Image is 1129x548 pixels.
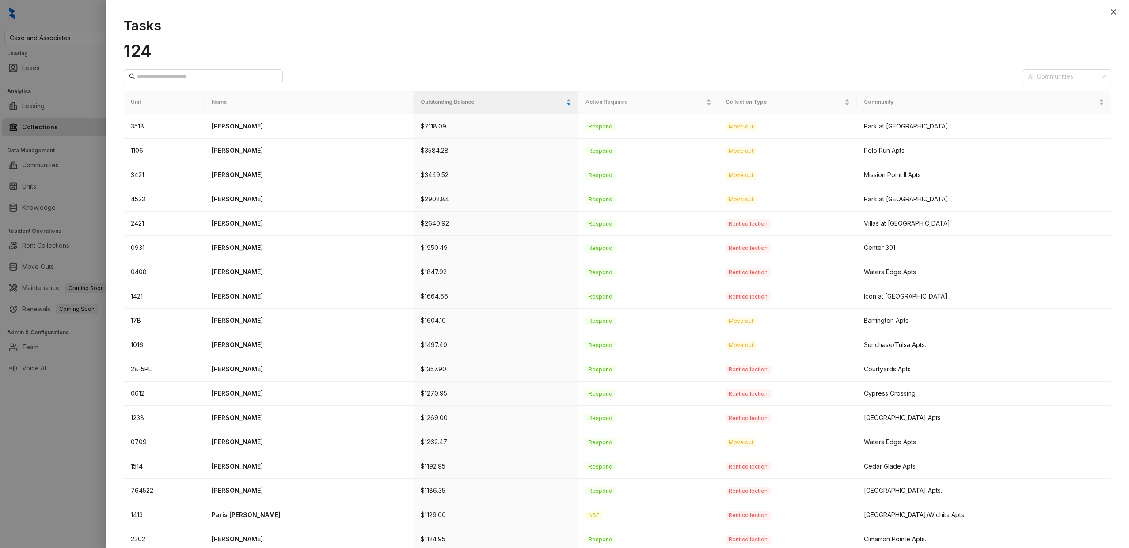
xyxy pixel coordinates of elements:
[124,479,205,503] td: 764522
[421,170,572,180] p: $3449.52
[726,438,756,447] span: Move out
[421,510,572,520] p: $1129.00
[124,18,1111,34] h1: Tasks
[124,503,205,527] td: 1413
[1110,8,1117,15] span: close
[124,212,205,236] td: 2421
[124,236,205,260] td: 0931
[212,534,407,544] p: [PERSON_NAME]
[585,462,616,471] span: Respond
[124,454,205,479] td: 1514
[212,364,407,374] p: [PERSON_NAME]
[124,357,205,382] td: 28-5PL
[124,309,205,333] td: 17B
[585,244,616,253] span: Respond
[864,364,1104,374] div: Courtyards Apts
[124,430,205,454] td: 0709
[726,511,771,520] span: Rent collection
[124,163,205,187] td: 3421
[578,91,718,114] th: Action Required
[585,414,616,423] span: Respond
[212,219,407,228] p: [PERSON_NAME]
[212,121,407,131] p: [PERSON_NAME]
[585,292,616,301] span: Respond
[212,437,407,447] p: [PERSON_NAME]
[124,284,205,309] td: 1421
[726,244,771,253] span: Rent collection
[212,461,407,471] p: [PERSON_NAME]
[421,486,572,495] p: $1186.35
[726,292,771,301] span: Rent collection
[726,389,771,398] span: Rent collection
[124,139,205,163] td: 1106
[585,219,616,228] span: Respond
[124,260,205,284] td: 0408
[864,291,1104,301] div: Icon at [GEOGRAPHIC_DATA]
[864,413,1104,423] div: [GEOGRAPHIC_DATA] Apts
[212,267,407,277] p: [PERSON_NAME]
[864,146,1104,155] div: Polo Run Apts.
[212,170,407,180] p: [PERSON_NAME]
[421,146,572,155] p: $3584.28
[129,73,135,79] span: search
[864,121,1104,131] div: Park at [GEOGRAPHIC_DATA].
[864,170,1104,180] div: Mission Point II Apts
[864,194,1104,204] div: Park at [GEOGRAPHIC_DATA].
[205,91,414,114] th: Name
[585,487,616,495] span: Respond
[726,462,771,471] span: Rent collection
[864,534,1104,544] div: Cimarron Pointe Apts.
[124,91,205,114] th: Unit
[212,291,407,301] p: [PERSON_NAME]
[726,147,756,155] span: Move out
[585,535,616,544] span: Respond
[585,511,602,520] span: NSF
[212,389,407,398] p: [PERSON_NAME]
[726,365,771,374] span: Rent collection
[726,171,756,180] span: Move out
[726,535,771,544] span: Rent collection
[212,486,407,495] p: [PERSON_NAME]
[124,187,205,212] td: 4523
[421,121,572,131] p: $7118.09
[726,219,771,228] span: Rent collection
[585,195,616,204] span: Respond
[726,98,842,106] span: Collection Type
[421,291,572,301] p: $1664.66
[1108,7,1119,17] button: Close
[864,340,1104,350] div: Sunchase/Tulsa Apts.
[421,98,565,106] span: Outstanding Balance
[726,268,771,277] span: Rent collection
[585,317,616,325] span: Respond
[585,365,616,374] span: Respond
[726,487,771,495] span: Rent collection
[857,91,1111,114] th: Community
[585,389,616,398] span: Respond
[585,98,704,106] span: Action Required
[864,243,1104,253] div: Center 301
[421,316,572,325] p: $1604.10
[124,382,205,406] td: 0612
[212,510,407,520] p: Paris [PERSON_NAME]
[864,510,1104,520] div: [GEOGRAPHIC_DATA]/Wichita Apts.
[726,414,771,423] span: Rent collection
[421,219,572,228] p: $2640.92
[585,438,616,447] span: Respond
[864,486,1104,495] div: [GEOGRAPHIC_DATA] Apts.
[726,317,756,325] span: Move out
[864,461,1104,471] div: Cedar Glade Apts
[421,389,572,398] p: $1270.95
[124,406,205,430] td: 1238
[212,243,407,253] p: [PERSON_NAME]
[585,171,616,180] span: Respond
[864,219,1104,228] div: Villas at [GEOGRAPHIC_DATA]
[585,341,616,350] span: Respond
[585,122,616,131] span: Respond
[421,364,572,374] p: $1357.90
[212,340,407,350] p: [PERSON_NAME]
[421,194,572,204] p: $2902.84
[864,389,1104,398] div: Cypress Crossing
[124,333,205,357] td: 1016
[864,437,1104,447] div: Waters Edge Apts
[421,461,572,471] p: $1192.95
